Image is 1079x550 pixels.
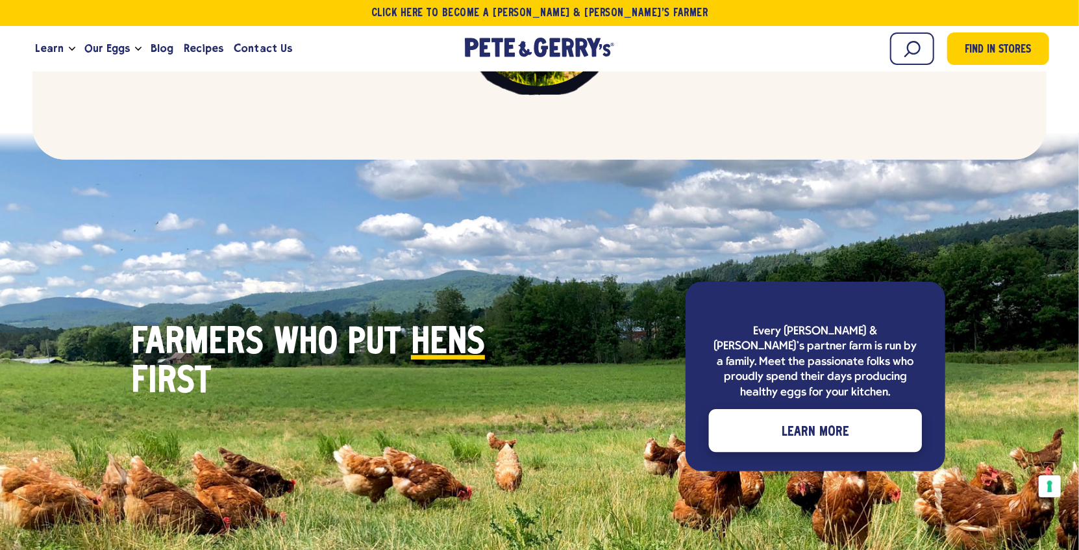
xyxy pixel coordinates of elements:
a: Recipes [179,31,229,66]
input: Search [890,32,934,65]
span: Farmers [131,324,264,363]
span: Our Eggs [84,40,130,56]
span: put [348,324,401,363]
span: first [131,363,211,402]
span: Learn [35,40,64,56]
a: Learn [30,31,69,66]
button: Open the dropdown menu for Learn [69,47,75,51]
a: Contact Us [229,31,297,66]
a: Learn More [709,409,922,452]
button: Open the dropdown menu for Our Eggs [135,47,142,51]
a: Find in Stores [947,32,1049,65]
span: Learn More [782,422,849,443]
button: Your consent preferences for tracking technologies [1039,475,1061,497]
a: Blog [145,31,179,66]
span: hens [411,324,485,363]
span: Contact Us [234,40,292,56]
span: Find in Stores [965,42,1032,59]
span: Recipes [184,40,223,56]
span: Blog [151,40,173,56]
p: Every [PERSON_NAME] & [PERSON_NAME]’s partner farm is run by a family. Meet the passionate folks ... [711,324,920,400]
span: who [274,324,338,363]
a: Our Eggs [79,31,135,66]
